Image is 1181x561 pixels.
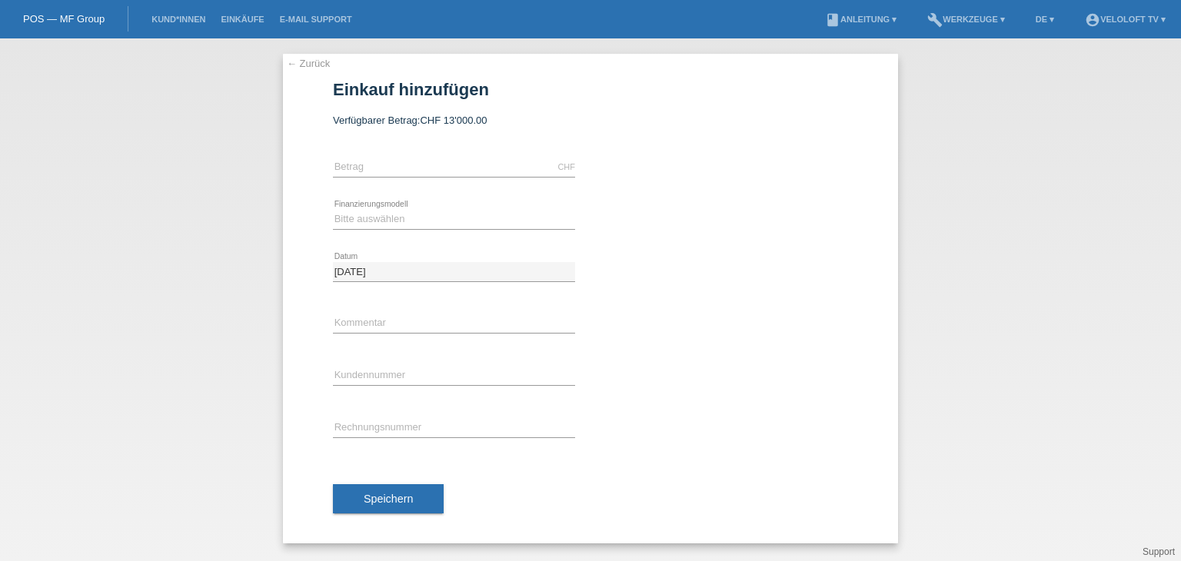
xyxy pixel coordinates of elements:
div: Verfügbarer Betrag: [333,115,848,126]
a: buildWerkzeuge ▾ [920,15,1013,24]
a: Einkäufe [213,15,271,24]
a: Kund*innen [144,15,213,24]
a: DE ▾ [1028,15,1062,24]
span: CHF 13'000.00 [420,115,487,126]
a: ← Zurück [287,58,330,69]
i: book [825,12,840,28]
a: account_circleVeloLoft TV ▾ [1077,15,1173,24]
a: E-Mail Support [272,15,360,24]
a: Support [1143,546,1175,557]
i: account_circle [1085,12,1100,28]
i: build [927,12,943,28]
h1: Einkauf hinzufügen [333,80,848,99]
div: CHF [557,162,575,171]
a: bookAnleitung ▾ [817,15,904,24]
button: Speichern [333,484,444,513]
span: Speichern [364,493,413,505]
a: POS — MF Group [23,13,105,25]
